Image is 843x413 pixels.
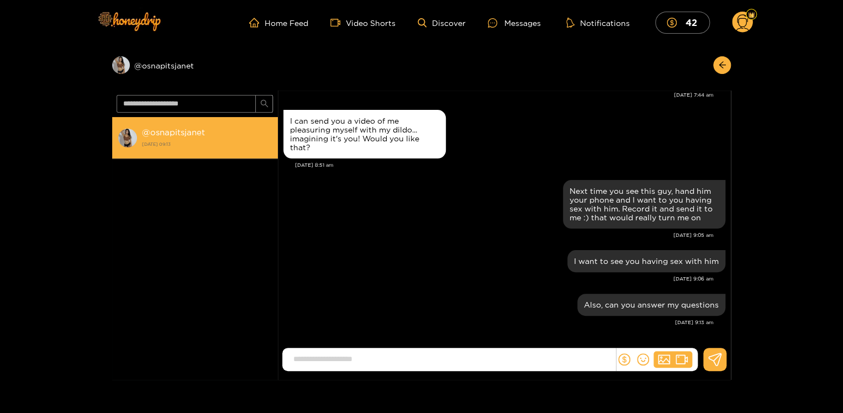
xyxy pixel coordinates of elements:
div: Next time you see this guy, hand him your phone and I want to you having sex with him. Record it ... [570,187,719,222]
div: Messages [488,17,541,29]
span: arrow-left [718,61,726,70]
button: 42 [655,12,710,33]
span: home [249,18,265,28]
button: arrow-left [713,56,731,74]
button: Notifications [563,17,633,28]
button: search [255,95,273,113]
span: dollar [618,353,630,366]
mark: 42 [683,17,698,28]
div: @osnapitsjanet [112,56,278,74]
button: picturevideo-camera [654,351,692,368]
img: Fan Level [748,12,755,18]
span: search [260,99,268,109]
span: smile [637,353,649,366]
div: Sep. 29, 9:13 am [577,294,725,316]
strong: @ osnapitsjanet [142,128,205,137]
a: Video Shorts [330,18,396,28]
a: Discover [418,18,466,28]
div: [DATE] 9:05 am [283,231,714,239]
div: Sep. 29, 8:51 am [283,110,446,158]
div: Also, can you answer my questions [584,300,719,309]
div: I can send you a video of me pleasuring myself with my dildo... imagining it's you! Would you lik... [290,117,439,152]
img: conversation [118,128,138,148]
div: [DATE] 9:06 am [283,275,714,283]
span: picture [658,353,670,366]
span: video-camera [676,353,688,366]
div: Sep. 29, 9:06 am [567,250,725,272]
span: dollar [667,18,682,28]
div: [DATE] 9:13 am [283,319,714,326]
div: Sep. 29, 9:05 am [563,180,725,229]
a: Home Feed [249,18,308,28]
div: [DATE] 7:44 am [283,91,714,99]
strong: [DATE] 09:13 [142,139,272,149]
button: dollar [616,351,633,368]
div: [DATE] 8:51 am [295,161,725,169]
div: I want to see you having sex with him [574,257,719,266]
span: video-camera [330,18,346,28]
